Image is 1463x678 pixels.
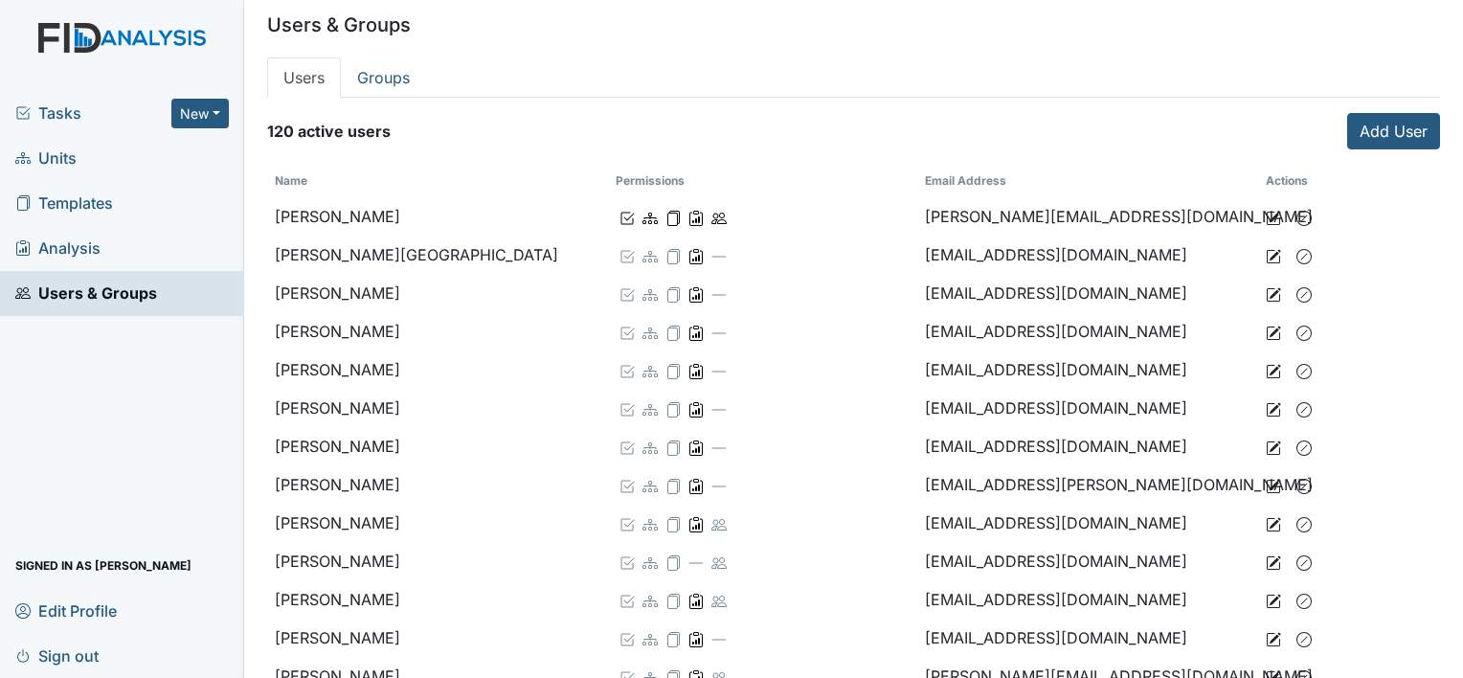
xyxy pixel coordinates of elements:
td: [EMAIL_ADDRESS][DOMAIN_NAME] [917,542,1258,580]
span: Templates [15,189,113,218]
td: [PERSON_NAME] [267,389,608,427]
td: [PERSON_NAME] [267,580,608,619]
td: [PERSON_NAME] [267,504,608,542]
a: Groups [341,57,426,98]
strong: Actions [1266,173,1308,188]
td: [PERSON_NAME][EMAIL_ADDRESS][DOMAIN_NAME] [917,197,1258,236]
span: Edit Profile [15,596,117,625]
td: [EMAIL_ADDRESS][DOMAIN_NAME] [917,389,1258,427]
a: Email Address [925,173,1006,188]
td: [PERSON_NAME] [267,197,608,236]
td: [EMAIL_ADDRESS][DOMAIN_NAME] [917,619,1258,657]
a: Name [275,173,307,188]
span: Analysis [15,234,101,263]
td: [PERSON_NAME] [267,274,608,312]
th: Permissions [608,165,917,197]
td: [EMAIL_ADDRESS][DOMAIN_NAME] [917,580,1258,619]
td: [PERSON_NAME] [267,542,608,580]
td: [EMAIL_ADDRESS][DOMAIN_NAME] [917,312,1258,350]
span: Units [15,144,77,173]
td: [PERSON_NAME] [267,350,608,389]
strong: 120 active users [267,120,391,143]
td: [EMAIL_ADDRESS][DOMAIN_NAME] [917,274,1258,312]
span: Sign out [15,641,99,670]
a: Users [267,57,341,98]
td: [EMAIL_ADDRESS][PERSON_NAME][DOMAIN_NAME] [917,465,1258,504]
span: Signed in as [PERSON_NAME] [15,551,191,580]
a: Add User [1347,113,1440,149]
h5: Users & Groups [267,15,411,34]
span: Users & Groups [15,279,157,308]
td: [PERSON_NAME] [267,619,608,657]
td: [EMAIL_ADDRESS][DOMAIN_NAME] [917,427,1258,465]
td: [PERSON_NAME][GEOGRAPHIC_DATA] [267,236,608,274]
button: New [171,99,229,128]
td: [PERSON_NAME] [267,465,608,504]
td: [PERSON_NAME] [267,427,608,465]
td: [EMAIL_ADDRESS][DOMAIN_NAME] [917,350,1258,389]
a: Tasks [15,102,171,124]
td: [EMAIL_ADDRESS][DOMAIN_NAME] [917,236,1258,274]
td: [PERSON_NAME] [267,312,608,350]
td: [EMAIL_ADDRESS][DOMAIN_NAME] [917,504,1258,542]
